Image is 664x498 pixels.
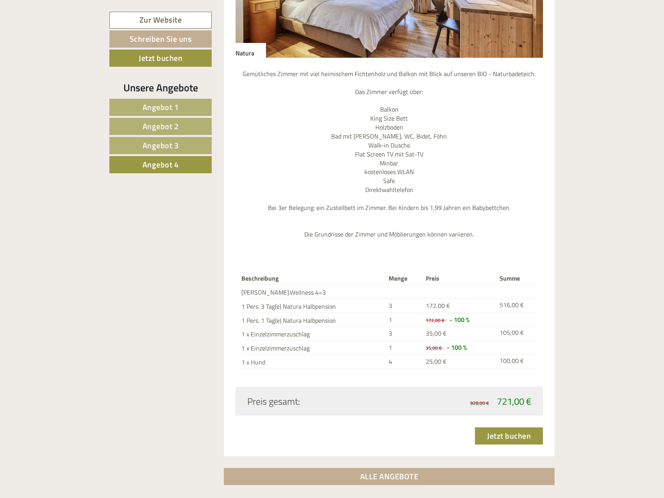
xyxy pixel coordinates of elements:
[109,80,212,95] div: Unsere Angebote
[241,272,386,285] th: Beschreibung
[109,12,212,28] a: Zur Website
[386,272,423,285] th: Menge
[496,299,537,313] td: 516,00 €
[497,394,531,408] span: 721,00 €
[109,50,212,67] a: Jetzt buchen
[236,43,266,58] div: Natura
[386,341,423,355] td: 1
[224,468,555,485] a: ALLE ANGEBOTE
[496,355,537,369] td: 100,00 €
[426,329,446,338] span: 35,00 €
[241,355,386,369] td: 1 x Hund
[426,357,446,366] span: 25,00 €
[241,341,386,355] td: 1 x Einzelzimmerzuschlag
[386,327,423,341] td: 3
[241,285,386,299] td: [PERSON_NAME].Wellness 4=3
[143,158,179,171] span: Angebot 4
[386,355,423,369] td: 4
[426,344,442,352] span: 35,00 €
[236,69,543,239] p: Gemütliches Zimmer mit viel heimischem Fichtenholz und Balkon mit Blick auf unseren BIO - Naturba...
[241,313,386,327] td: 1 Pers. 1 Tag(e) Natura Halbpension
[143,101,179,113] span: Angebot 1
[470,399,489,407] span: 928,00 €
[241,327,386,341] td: 1 x Einzelzimmerzuschlag
[143,139,179,151] span: Angebot 3
[241,395,389,408] div: Preis gesamt:
[241,299,386,313] td: 1 Pers. 3 Tag(e) Natura Halbpension
[143,120,179,132] span: Angebot 2
[426,301,450,310] span: 172,00 €
[447,343,467,352] span: - 100 %
[496,327,537,341] td: 105,00 €
[423,272,496,285] th: Preis
[475,427,543,445] a: Jetzt buchen
[496,272,537,285] th: Summe
[426,317,444,324] span: 172,00 €
[109,30,212,48] a: Schreiben Sie uns
[450,315,469,324] span: - 100 %
[386,313,423,327] td: 1
[386,299,423,313] td: 3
